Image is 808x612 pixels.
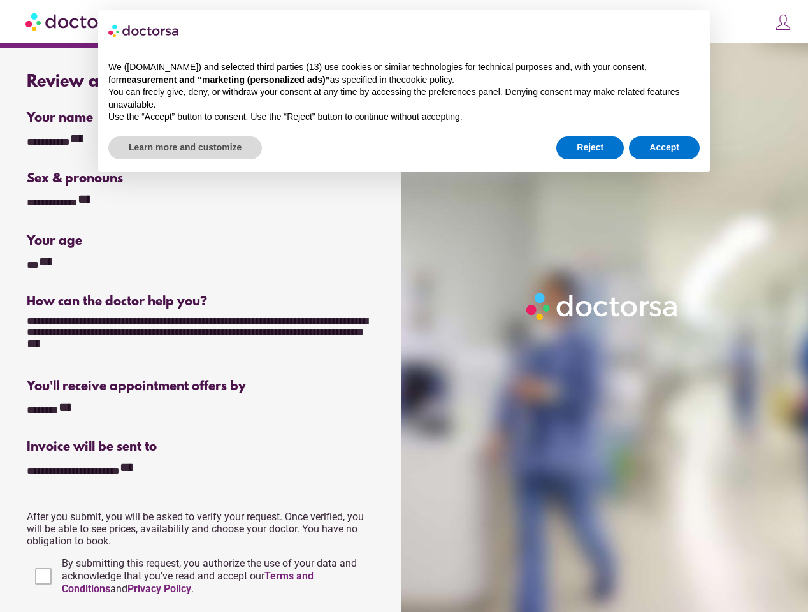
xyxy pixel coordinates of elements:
p: After you submit, you will be asked to verify your request. Once verified, you will be able to se... [27,511,376,547]
a: Privacy Policy [127,583,191,595]
div: Your age [27,234,199,249]
img: Logo-Doctorsa-trans-White-partial-flat.png [522,288,684,324]
div: You'll receive appointment offers by [27,379,376,394]
img: icons8-customer-100.png [774,13,792,31]
p: We ([DOMAIN_NAME]) and selected third parties (13) use cookies or similar technologies for techni... [108,61,700,86]
div: How can the doctor help you? [27,295,376,309]
div: Your name [27,111,376,126]
a: Terms and Conditions [62,570,314,595]
div: Invoice will be sent to [27,440,376,455]
a: cookie policy [401,75,452,85]
div: Review and send your request [27,73,376,92]
button: Accept [629,136,700,159]
div: Sex & pronouns [27,171,376,186]
img: Doctorsa.com [25,7,126,36]
p: You can freely give, deny, or withdraw your consent at any time by accessing the preferences pane... [108,86,700,111]
span: By submitting this request, you authorize the use of your data and acknowledge that you've read a... [62,557,357,595]
button: Reject [556,136,624,159]
strong: measurement and “marketing (personalized ads)” [119,75,329,85]
button: Learn more and customize [108,136,262,159]
p: Use the “Accept” button to consent. Use the “Reject” button to continue without accepting. [108,111,700,124]
img: logo [108,20,180,41]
